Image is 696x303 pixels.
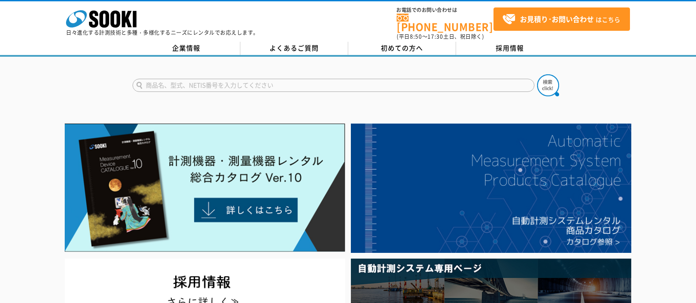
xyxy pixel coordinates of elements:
[397,14,493,32] a: [PHONE_NUMBER]
[456,42,564,55] a: 採用情報
[240,42,348,55] a: よくあるご質問
[397,33,484,40] span: (平日 ～ 土日、祝日除く)
[502,13,620,26] span: はこちら
[537,74,559,96] img: btn_search.png
[520,14,594,24] strong: お見積り･お問い合わせ
[381,43,423,53] span: 初めての方へ
[493,7,630,31] a: お見積り･お問い合わせはこちら
[133,42,240,55] a: 企業情報
[427,33,443,40] span: 17:30
[397,7,493,13] span: お電話でのお問い合わせは
[133,79,534,92] input: 商品名、型式、NETIS番号を入力してください
[66,30,259,35] p: 日々進化する計測技術と多種・多様化するニーズにレンタルでお応えします。
[351,124,631,253] img: 自動計測システムカタログ
[410,33,422,40] span: 8:50
[65,124,345,252] img: Catalog Ver10
[348,42,456,55] a: 初めての方へ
